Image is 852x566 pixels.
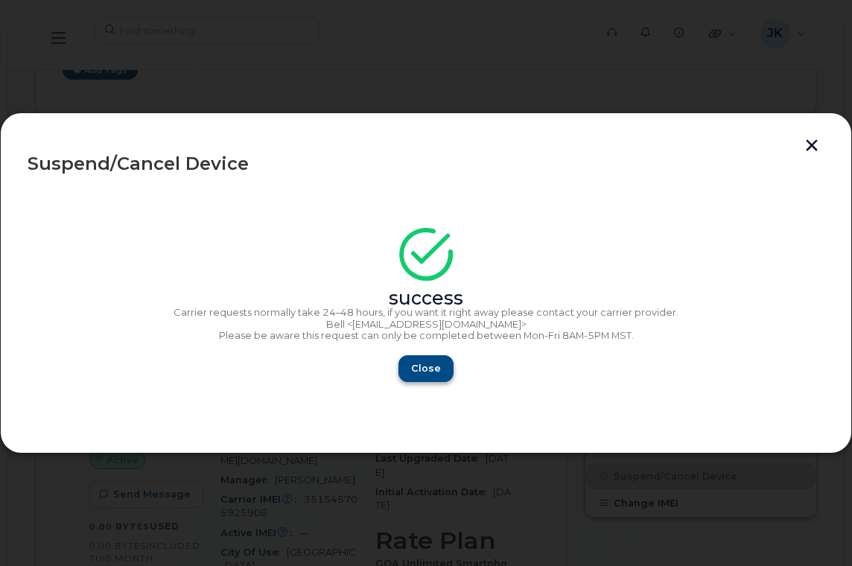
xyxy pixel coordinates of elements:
[28,319,824,331] p: Bell <[EMAIL_ADDRESS][DOMAIN_NAME]>
[28,307,824,319] p: Carrier requests normally take 24–48 hours, if you want it right away please contact your carrier...
[28,293,824,305] div: success
[28,330,824,342] p: Please be aware this request can only be completed between Mon-Fri 8AM-5PM MST.
[28,155,824,173] div: Suspend/Cancel Device
[398,355,454,382] button: Close
[411,361,441,375] span: Close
